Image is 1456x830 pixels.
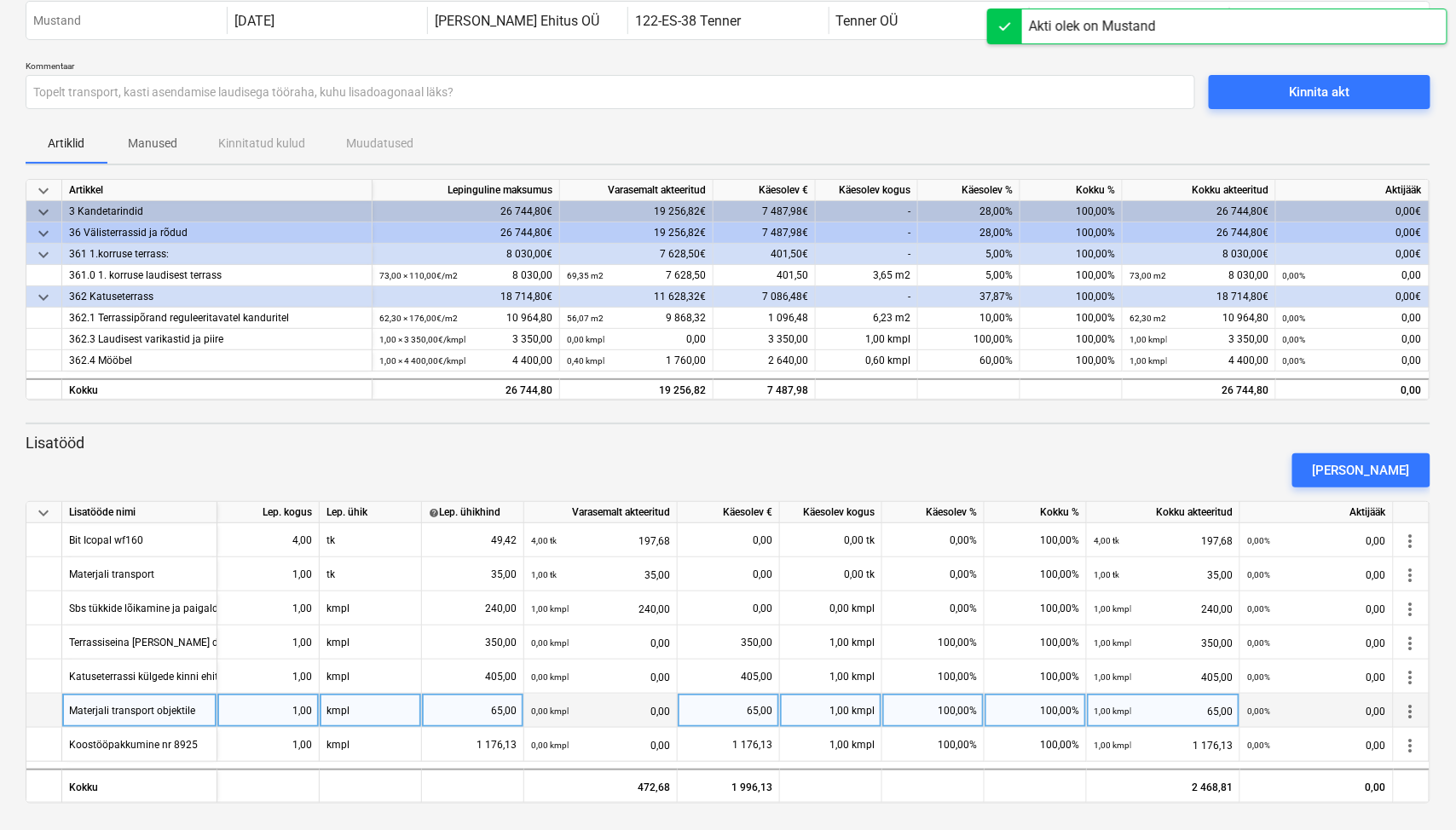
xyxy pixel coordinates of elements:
[373,244,560,265] div: 8 030,00€
[816,201,918,222] div: -
[1283,356,1306,366] small: 0,00%
[531,706,569,716] small: 0,00 kmpl
[379,265,552,286] div: 8 030,00
[1130,308,1268,329] div: 10 964,80
[918,244,1020,265] div: 5,00%
[33,287,54,308] span: keyboard_arrow_down
[985,694,1087,728] div: 100,00%
[320,557,422,591] div: tk
[685,728,772,762] div: 1 176,13
[1401,701,1421,722] span: more_vert
[678,769,780,803] div: 1 996,13
[918,286,1020,308] div: 37,87%
[224,694,312,728] div: 1,00
[1313,459,1410,481] div: [PERSON_NAME]
[69,201,365,222] div: 3 Kandetarindid
[1020,308,1123,329] div: 100,00%
[531,557,670,592] div: 35,00
[1240,502,1394,523] div: Aktijääk
[224,523,312,557] div: 4,00
[69,694,195,727] div: Materjali transport objektile
[1020,350,1123,372] div: 100,00%
[429,694,517,728] div: 65,00
[1020,265,1123,286] div: 100,00%
[379,335,465,344] small: 1,00 × 3 350,00€ / kmpl
[985,591,1087,625] div: 100,00%
[1094,741,1131,750] small: 1,00 kmpl
[1247,591,1386,626] div: 0,00
[1283,265,1422,286] div: 0,00
[429,625,517,660] div: 350,00
[69,591,391,625] div: Sbs tükkide lõikamine ja paigaldus katuseterrassi plastik jalgades alla
[224,591,312,625] div: 1,00
[1401,565,1421,585] span: more_vert
[1240,769,1394,803] div: 0,00
[33,245,54,265] span: keyboard_arrow_down
[1292,453,1430,487] button: [PERSON_NAME]
[567,265,706,286] div: 7 628,50
[1094,728,1233,763] div: 1 176,13
[816,286,918,308] div: -
[33,223,54,244] span: keyboard_arrow_down
[882,591,985,625] div: 0,00%
[780,694,882,728] div: 1,00 kmpl
[33,202,54,222] span: keyboard_arrow_down
[379,314,458,323] small: 62,30 × 176,00€ / m2
[1247,660,1386,695] div: 0,00
[435,13,599,29] div: [PERSON_NAME] Ehitus OÜ
[69,244,365,265] div: 361 1.korruse terrass:
[685,694,772,728] div: 65,00
[918,308,1020,329] div: 10,00%
[429,660,517,694] div: 405,00
[1247,604,1270,614] small: 0,00%
[985,660,1087,694] div: 100,00%
[1087,502,1240,523] div: Kokku akteeritud
[1130,356,1167,366] small: 1,00 kmpl
[1130,350,1268,372] div: 4 400,00
[320,660,422,694] div: kmpl
[1247,536,1270,545] small: 0,00%
[1130,314,1166,323] small: 62,30 m2
[531,604,569,614] small: 1,00 kmpl
[33,181,54,201] span: keyboard_arrow_down
[560,180,714,201] div: Varasemalt akteeritud
[320,591,422,625] div: kmpl
[714,308,816,329] div: 1 096,48
[1247,523,1386,558] div: 0,00
[1401,735,1421,756] span: more_vert
[816,329,918,350] div: 1,00 kmpl
[320,728,422,762] div: kmpl
[918,350,1020,372] div: 60,00%
[1247,625,1386,660] div: 0,00
[379,308,552,329] div: 10 964,80
[685,625,772,660] div: 350,00
[1094,570,1119,579] small: 1,00 tk
[1094,591,1233,626] div: 240,00
[320,502,422,523] div: Lep. ühik
[1020,201,1123,222] div: 100,00%
[379,329,552,350] div: 3 350,00
[379,380,552,401] div: 26 744,80
[985,502,1087,523] div: Kokku %
[531,741,569,750] small: 0,00 kmpl
[882,625,985,660] div: 100,00%
[1094,536,1119,545] small: 4,00 tk
[816,265,918,286] div: 3,65 m2
[1283,335,1306,344] small: 0,00%
[1209,75,1430,109] button: Kinnita akt
[882,523,985,557] div: 0,00%
[1020,222,1123,244] div: 100,00%
[373,201,560,222] div: 26 744,80€
[1247,557,1386,592] div: 0,00
[531,728,670,763] div: 0,00
[1283,308,1422,329] div: 0,00
[1020,286,1123,308] div: 100,00%
[379,271,458,280] small: 73,00 × 110,00€ / m2
[714,222,816,244] div: 7 487,98€
[69,557,154,591] div: Materjali transport
[531,660,670,695] div: 0,00
[780,523,882,557] div: 0,00 tk
[567,308,706,329] div: 9 868,32
[1401,531,1421,551] span: more_vert
[429,591,517,625] div: 240,00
